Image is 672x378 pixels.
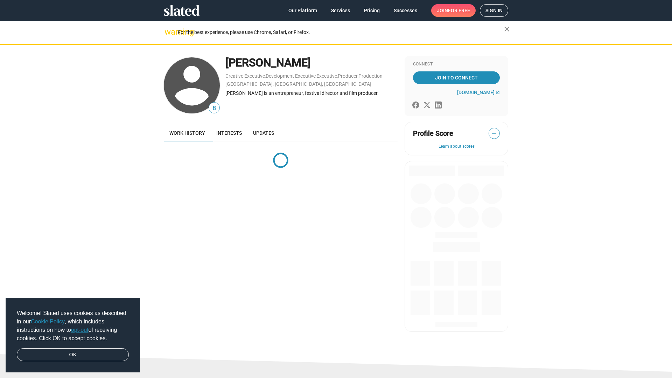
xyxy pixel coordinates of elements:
mat-icon: warning [164,28,173,36]
mat-icon: close [503,25,511,33]
a: [GEOGRAPHIC_DATA], [GEOGRAPHIC_DATA], [GEOGRAPHIC_DATA] [225,81,371,87]
span: Our Platform [288,4,317,17]
div: Connect [413,62,500,67]
span: Successes [394,4,417,17]
mat-icon: open_in_new [496,90,500,94]
span: Interests [216,130,242,136]
span: Work history [169,130,205,136]
span: Welcome! Slated uses cookies as described in our , which includes instructions on how to of recei... [17,309,129,343]
a: Pricing [358,4,385,17]
span: Updates [253,130,274,136]
span: [DOMAIN_NAME] [457,90,495,95]
span: , [265,75,266,78]
a: Creative Executive [225,73,265,79]
span: Profile Score [413,129,453,138]
a: Work history [164,125,211,141]
a: Successes [388,4,423,17]
span: Services [331,4,350,17]
a: Sign in [480,4,508,17]
span: , [337,75,338,78]
a: Producer [338,73,358,79]
a: Joinfor free [431,4,476,17]
a: [DOMAIN_NAME] [457,90,500,95]
span: Join To Connect [414,71,498,84]
a: Production [358,73,383,79]
a: Our Platform [283,4,323,17]
a: Interests [211,125,247,141]
a: Services [325,4,356,17]
span: Join [437,4,470,17]
div: [PERSON_NAME] [225,55,398,70]
div: For the best experience, please use Chrome, Safari, or Firefox. [178,28,504,37]
span: Pricing [364,4,380,17]
a: Development Executive [266,73,316,79]
a: Executive [316,73,337,79]
div: [PERSON_NAME] is an entrepreneur, festival director and film producer. [225,90,398,97]
a: Cookie Policy [31,318,65,324]
div: cookieconsent [6,298,140,373]
a: Updates [247,125,280,141]
span: 8 [209,104,219,113]
span: for free [448,4,470,17]
span: — [489,129,499,138]
a: dismiss cookie message [17,348,129,362]
button: Learn about scores [413,144,500,149]
a: Join To Connect [413,71,500,84]
span: Sign in [485,5,503,16]
a: opt-out [71,327,89,333]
